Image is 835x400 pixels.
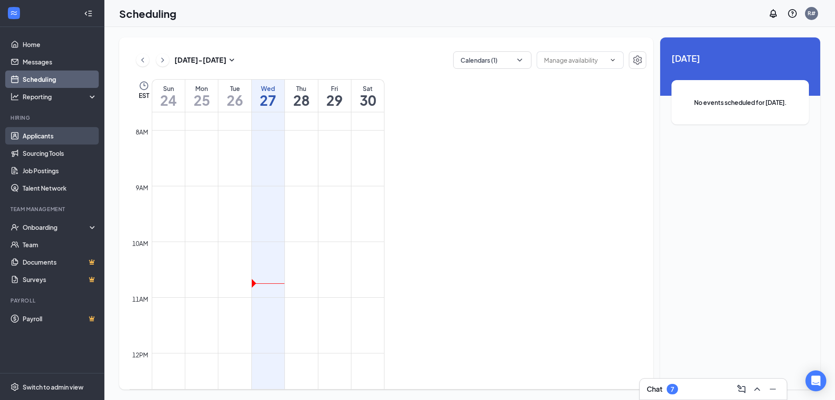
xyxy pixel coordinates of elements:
[134,127,150,137] div: 8am
[671,386,674,393] div: 7
[647,384,662,394] h3: Chat
[185,80,218,112] a: August 25, 2025
[252,84,284,93] div: Wed
[23,236,97,253] a: Team
[23,383,83,391] div: Switch to admin view
[632,55,643,65] svg: Settings
[609,57,616,64] svg: ChevronDown
[23,53,97,71] a: Messages
[130,350,150,360] div: 12pm
[136,54,149,67] button: ChevronLeft
[351,80,384,112] a: August 30, 2025
[23,36,97,53] a: Home
[218,84,251,93] div: Tue
[735,382,748,396] button: ComposeMessage
[10,223,19,232] svg: UserCheck
[10,114,95,121] div: Hiring
[158,55,167,65] svg: ChevronRight
[736,384,747,394] svg: ComposeMessage
[752,384,762,394] svg: ChevronUp
[227,55,237,65] svg: SmallChevronDown
[808,10,815,17] div: R#
[318,93,351,108] h1: 29
[10,205,95,213] div: Team Management
[23,162,97,179] a: Job Postings
[119,6,177,21] h1: Scheduling
[285,93,317,108] h1: 28
[252,93,284,108] h1: 27
[515,56,524,64] svg: ChevronDown
[10,383,19,391] svg: Settings
[23,145,97,162] a: Sourcing Tools
[23,271,97,288] a: SurveysCrown
[544,55,606,65] input: Manage availability
[218,80,251,112] a: August 26, 2025
[453,51,531,69] button: Calendars (1)ChevronDown
[768,384,778,394] svg: Minimize
[84,9,93,18] svg: Collapse
[787,8,798,19] svg: QuestionInfo
[10,297,95,304] div: Payroll
[351,84,384,93] div: Sat
[156,54,169,67] button: ChevronRight
[23,127,97,145] a: Applicants
[10,9,18,17] svg: WorkstreamLogo
[152,80,185,112] a: August 24, 2025
[768,8,778,19] svg: Notifications
[152,93,185,108] h1: 24
[138,55,147,65] svg: ChevronLeft
[285,84,317,93] div: Thu
[139,81,149,91] svg: Clock
[351,93,384,108] h1: 30
[689,97,792,107] span: No events scheduled for [DATE].
[185,93,218,108] h1: 25
[130,239,150,248] div: 10am
[23,179,97,197] a: Talent Network
[318,80,351,112] a: August 29, 2025
[23,253,97,271] a: DocumentsCrown
[318,84,351,93] div: Fri
[629,51,646,69] button: Settings
[750,382,764,396] button: ChevronUp
[805,370,826,391] div: Open Intercom Messenger
[23,92,97,101] div: Reporting
[252,80,284,112] a: August 27, 2025
[23,310,97,327] a: PayrollCrown
[10,92,19,101] svg: Analysis
[139,91,149,100] span: EST
[285,80,317,112] a: August 28, 2025
[174,55,227,65] h3: [DATE] - [DATE]
[23,71,97,88] a: Scheduling
[766,382,780,396] button: Minimize
[152,84,185,93] div: Sun
[218,93,251,108] h1: 26
[671,51,809,65] span: [DATE]
[134,183,150,192] div: 9am
[185,84,218,93] div: Mon
[130,294,150,304] div: 11am
[23,223,90,232] div: Onboarding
